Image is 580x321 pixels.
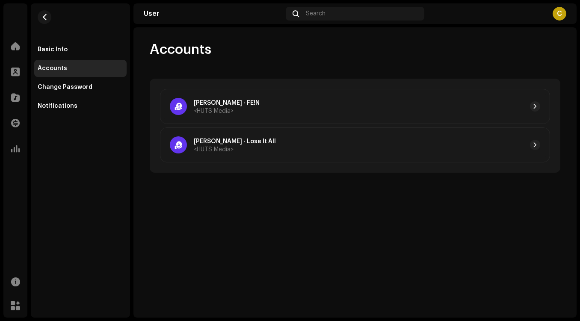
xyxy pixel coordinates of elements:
re-m-nav-item: Change Password [34,79,127,96]
div: Accounts [38,65,67,72]
div: Change Password [38,84,92,91]
span: <HUTS Media> [194,147,234,153]
re-m-nav-item: Basic Info [34,41,127,58]
div: Notifications [38,103,77,109]
re-m-nav-item: Accounts [34,60,127,77]
span: Search [306,10,326,17]
div: C [553,7,566,21]
p: [PERSON_NAME] - FE!N [194,99,260,108]
span: <HUTS Media> [194,108,234,114]
span: Accounts [150,41,211,58]
p: [PERSON_NAME] - Lose It All [194,137,276,146]
div: Basic Info [38,46,68,53]
div: User [144,10,282,17]
re-m-nav-item: Notifications [34,97,127,115]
